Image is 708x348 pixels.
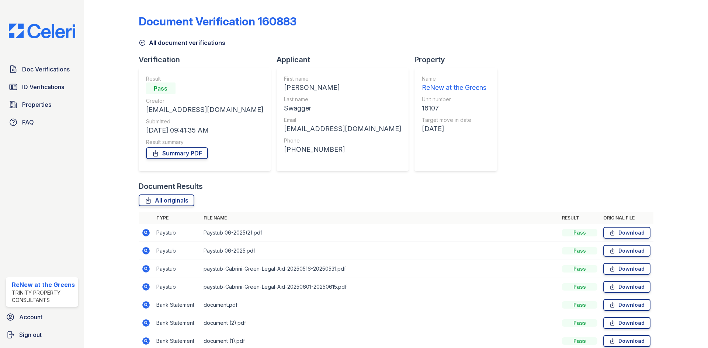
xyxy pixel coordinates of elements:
a: Doc Verifications [6,62,78,77]
a: Download [603,227,650,239]
td: Bank Statement [153,296,201,314]
th: Original file [600,212,653,224]
div: Applicant [277,55,414,65]
div: Result summary [146,138,263,146]
div: Document Verification 160883 [139,15,296,28]
th: File name [201,212,559,224]
div: Unit number [422,96,486,103]
a: ID Verifications [6,80,78,94]
div: Email [284,116,401,124]
div: Pass [562,319,597,327]
div: ReNew at the Greens [12,280,75,289]
div: Name [422,75,486,82]
td: Paystub [153,242,201,260]
td: Paystub [153,260,201,278]
a: Download [603,245,650,257]
a: FAQ [6,115,78,130]
td: paystub-Cabrini-Green-Legal-Aid-20250516-20250531.pdf [201,260,559,278]
td: Paystub 06-2025(2).pdf [201,224,559,242]
img: CE_Logo_Blue-a8612792a0a2168367f1c8372b55b34899dd931a85d93a1a3d3e32e68fde9ad4.png [3,24,81,38]
div: [PERSON_NAME] [284,82,401,93]
div: [DATE] [422,124,486,134]
div: Pass [146,82,176,94]
div: Pass [562,283,597,291]
td: document (2).pdf [201,314,559,332]
a: Summary PDF [146,147,208,159]
a: Sign out [3,327,81,342]
span: Account [19,313,42,321]
a: Download [603,317,650,329]
div: Phone [284,137,401,144]
div: Pass [562,337,597,345]
div: Document Results [139,181,203,191]
div: [EMAIL_ADDRESS][DOMAIN_NAME] [146,105,263,115]
a: Account [3,310,81,324]
div: Result [146,75,263,82]
a: All originals [139,194,194,206]
a: Download [603,281,650,293]
td: Paystub [153,224,201,242]
div: [EMAIL_ADDRESS][DOMAIN_NAME] [284,124,401,134]
div: Property [414,55,503,65]
span: ID Verifications [22,82,64,91]
div: Swagger [284,103,401,113]
div: Pass [562,265,597,273]
span: FAQ [22,118,34,127]
div: 16107 [422,103,486,113]
div: Pass [562,229,597,236]
td: Bank Statement [153,314,201,332]
div: Verification [139,55,277,65]
a: Download [603,335,650,347]
a: Download [603,263,650,275]
span: Doc Verifications [22,65,70,74]
div: Submitted [146,118,263,125]
div: Last name [284,96,401,103]
span: Sign out [19,330,42,339]
a: Name ReNew at the Greens [422,75,486,93]
div: Pass [562,247,597,254]
a: Download [603,299,650,311]
th: Result [559,212,600,224]
th: Type [153,212,201,224]
td: Paystub 06-2025.pdf [201,242,559,260]
span: Properties [22,100,51,109]
a: All document verifications [139,38,225,47]
div: [DATE] 09:41:35 AM [146,125,263,136]
div: ReNew at the Greens [422,82,486,93]
td: document.pdf [201,296,559,314]
div: First name [284,75,401,82]
td: Paystub [153,278,201,296]
div: [PHONE_NUMBER] [284,144,401,155]
a: Properties [6,97,78,112]
td: paystub-Cabrini-Green-Legal-Aid-20250601-20250615.pdf [201,278,559,296]
div: Target move in date [422,116,486,124]
div: Creator [146,97,263,105]
div: Pass [562,301,597,309]
div: Trinity Property Consultants [12,289,75,304]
